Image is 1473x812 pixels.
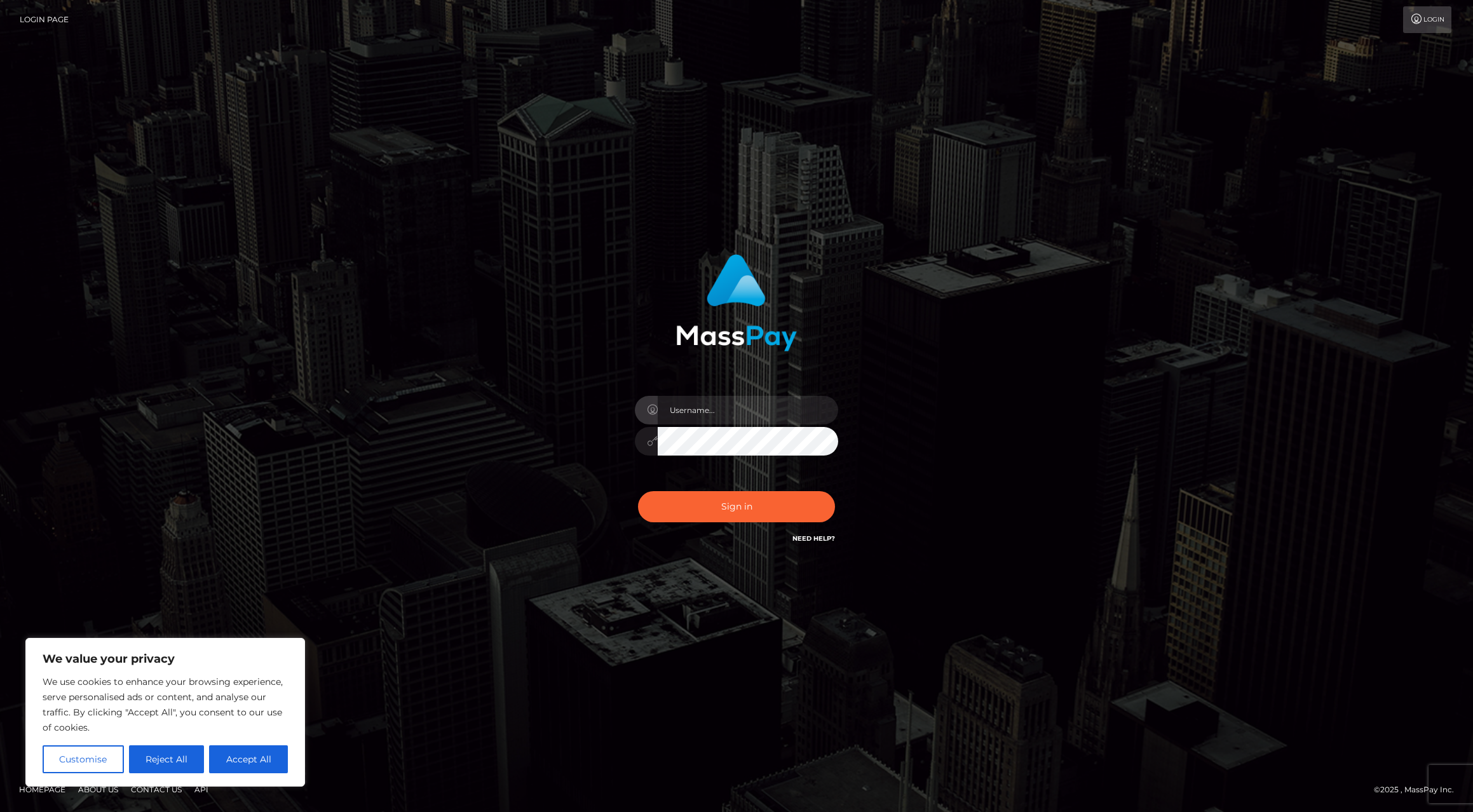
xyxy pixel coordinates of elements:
[43,651,288,667] p: We value your privacy
[658,396,838,424] input: Username...
[20,6,69,33] a: Login Page
[126,780,187,799] a: Contact Us
[638,491,835,522] button: Sign in
[129,745,205,773] button: Reject All
[1403,6,1451,33] a: Login
[43,745,124,773] button: Customise
[14,780,71,799] a: Homepage
[1374,783,1463,797] div: © 2025 , MassPay Inc.
[676,254,797,351] img: MassPay Login
[792,534,835,543] a: Need Help?
[73,780,123,799] a: About Us
[209,745,288,773] button: Accept All
[25,638,305,787] div: We value your privacy
[43,674,288,735] p: We use cookies to enhance your browsing experience, serve personalised ads or content, and analys...
[189,780,214,799] a: API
